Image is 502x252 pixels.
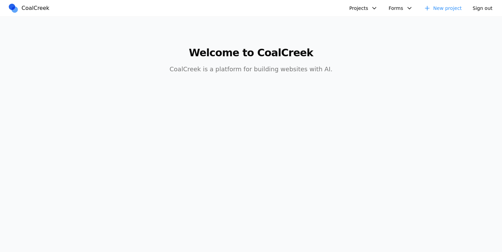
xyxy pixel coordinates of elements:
[385,3,417,14] button: Forms
[469,3,497,14] button: Sign out
[8,3,52,13] a: CoalCreek
[120,47,382,59] h1: Welcome to CoalCreek
[420,3,466,14] a: New project
[22,4,50,12] span: CoalCreek
[120,64,382,74] p: CoalCreek is a platform for building websites with AI.
[345,3,382,14] button: Projects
